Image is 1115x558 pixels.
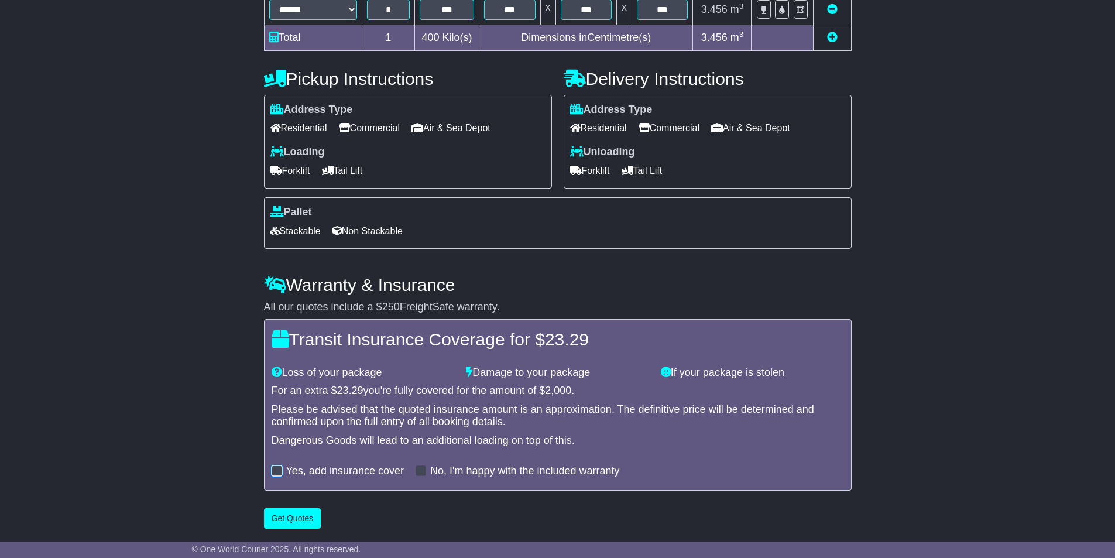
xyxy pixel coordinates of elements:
span: Stackable [270,222,321,240]
div: Loss of your package [266,367,461,379]
div: If your package is stolen [655,367,850,379]
span: 23.29 [337,385,363,396]
td: Kilo(s) [415,25,479,50]
span: Residential [570,119,627,137]
span: m [730,32,744,43]
label: Address Type [270,104,353,117]
label: Unloading [570,146,635,159]
span: Air & Sea Depot [711,119,790,137]
span: 400 [422,32,440,43]
span: 3.456 [701,4,728,15]
sup: 3 [739,2,744,11]
span: m [730,4,744,15]
span: 23.29 [545,330,589,349]
span: Non Stackable [332,222,403,240]
label: No, I'm happy with the included warranty [430,465,620,478]
span: © One World Courier 2025. All rights reserved. [192,545,361,554]
label: Address Type [570,104,653,117]
button: Get Quotes [264,508,321,529]
span: 3.456 [701,32,728,43]
span: Air & Sea Depot [411,119,490,137]
label: Yes, add insurance cover [286,465,404,478]
span: Commercial [639,119,699,137]
span: Commercial [339,119,400,137]
span: 2,000 [545,385,571,396]
h4: Warranty & Insurance [264,275,852,295]
td: Dimensions in Centimetre(s) [479,25,693,50]
span: Forklift [270,162,310,180]
span: 250 [382,301,400,313]
label: Loading [270,146,325,159]
span: Residential [270,119,327,137]
span: Tail Lift [322,162,363,180]
td: Total [264,25,362,50]
h4: Transit Insurance Coverage for $ [272,330,844,349]
div: Please be advised that the quoted insurance amount is an approximation. The definitive price will... [272,403,844,429]
div: Damage to your package [460,367,655,379]
div: For an extra $ you're fully covered for the amount of $ . [272,385,844,398]
a: Remove this item [827,4,838,15]
span: Forklift [570,162,610,180]
h4: Delivery Instructions [564,69,852,88]
h4: Pickup Instructions [264,69,552,88]
span: Tail Lift [622,162,663,180]
a: Add new item [827,32,838,43]
label: Pallet [270,206,312,219]
div: All our quotes include a $ FreightSafe warranty. [264,301,852,314]
td: 1 [362,25,415,50]
sup: 3 [739,30,744,39]
div: Dangerous Goods will lead to an additional loading on top of this. [272,434,844,447]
